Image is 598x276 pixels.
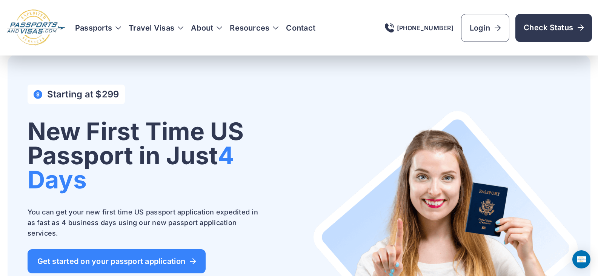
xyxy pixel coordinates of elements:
span: Check Status [524,22,584,33]
a: Get started on your passport application [28,249,206,273]
span: 4 Days [28,141,234,194]
span: Login [470,23,501,33]
h4: Starting at $299 [47,89,119,100]
a: Contact [286,23,315,33]
div: Open Intercom Messenger [572,250,590,268]
h1: New First Time US Passport in Just [28,119,293,192]
span: Get started on your passport application [37,257,196,265]
img: Logo [6,9,66,46]
h3: Passports [75,23,121,33]
a: About [191,23,213,33]
p: You can get your new first time US passport application expedited in as fast as 4 business days u... [28,207,261,239]
a: [PHONE_NUMBER] [385,23,453,32]
h3: Travel Visas [129,23,183,33]
h3: Resources [230,23,278,33]
a: Check Status [515,14,592,42]
a: Login [461,14,509,42]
